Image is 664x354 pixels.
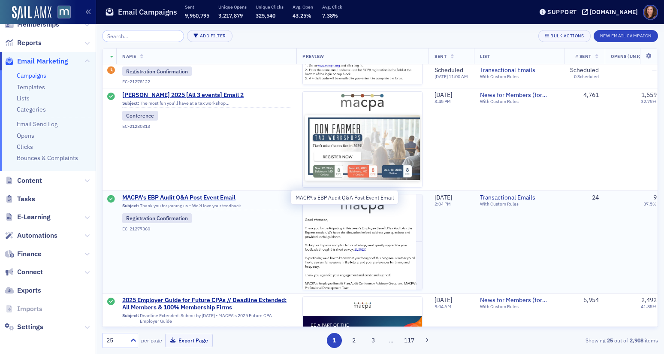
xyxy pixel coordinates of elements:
div: Thank you for joining us – We’d love your feedback [122,203,290,211]
div: 37.5% [643,201,657,207]
span: Connect [17,267,43,277]
img: SailAMX [12,6,51,20]
div: Scheduled [435,67,468,74]
div: Deadline Extended: Submit by [DATE] - MACPA's 2025 Future CPA Employer Guide [122,313,290,326]
span: Subject: [122,100,139,106]
span: Finance [17,249,42,259]
span: Memberships [17,20,59,29]
a: Connect [5,267,43,277]
div: The most fun you'll have at a tax workshop... [122,100,290,108]
span: Content [17,176,42,185]
a: Bounces & Complaints [17,154,78,162]
div: Sent [107,195,115,204]
span: [DATE] [435,91,452,99]
div: EC-21277360 [122,226,290,232]
a: Memberships [5,20,59,29]
div: 25 [106,336,125,345]
p: Sent [185,4,209,10]
a: Automations [5,231,57,240]
div: 1,559 [641,91,657,99]
span: Name [122,53,136,59]
button: New Email Campaign [594,30,658,42]
div: 9 [653,194,657,202]
span: Profile [643,5,658,20]
div: EC-21278122 [122,79,290,85]
span: — [652,66,657,74]
div: Draft [107,67,115,75]
button: Bulk Actions [538,30,590,42]
div: Showing out of items [479,336,658,344]
button: 3 [366,333,381,348]
span: 9,960,795 [185,12,209,19]
span: 325,540 [256,12,275,19]
span: 43.25% [293,12,311,19]
span: [DATE] [435,74,449,80]
h1: Email Campaigns [118,7,177,17]
a: New Email Campaign [594,31,658,39]
span: Opens (Unique) [611,53,649,59]
span: Exports [17,286,41,295]
button: 1 [327,333,342,348]
img: SailAMX [57,6,71,19]
div: 41.85% [641,304,657,309]
div: Registration Confirmation [122,67,192,76]
span: Settings [17,322,43,332]
strong: 2,908 [628,336,645,344]
time: 9:04 AM [435,303,451,309]
a: Lists [17,94,30,102]
time: 2:04 PM [435,201,451,207]
a: Templates [17,83,45,91]
div: Bulk Actions [550,33,584,38]
span: E-Learning [17,212,51,222]
div: Registration Confirmation [122,213,192,223]
span: Automations [17,231,57,240]
strong: 25 [605,336,614,344]
p: Unique Opens [218,4,247,10]
a: Transactional Emails [480,194,558,202]
a: Finance [5,249,42,259]
div: With Custom Rules [480,304,558,309]
div: 0 Scheduled [574,74,599,80]
a: Campaigns [17,72,46,79]
a: Content [5,176,42,185]
button: 2 [346,333,361,348]
a: E-Learning [5,212,51,222]
a: Reports [5,38,42,48]
span: Subject: [122,313,139,324]
a: Tasks [5,194,35,204]
a: 2025 Employer Guide for Future CPAs // Deadline Extended: All Members & 100% Membership Firms [122,297,290,312]
span: Preview [302,53,324,59]
p: Unique Clicks [256,4,284,10]
a: Transactional Emails [480,67,558,74]
span: [DATE] [435,194,452,201]
span: … [385,336,397,344]
button: Export Page [165,334,213,347]
a: Email Marketing [5,57,68,66]
div: 32.75% [641,99,657,104]
div: [DOMAIN_NAME] [590,8,638,16]
div: MACPA's EBP Audit Q&A Post Event Email [290,190,398,205]
span: News for Members (for members only) [480,297,558,304]
span: List [480,53,490,59]
div: Scheduled [570,67,599,74]
div: With Custom Rules [480,201,558,207]
span: Subject: [122,203,139,209]
a: Clicks [17,143,33,151]
span: Sent [435,53,447,59]
span: Email Marketing [17,57,68,66]
p: Avg. Open [293,4,313,10]
div: 4,761 [570,91,599,99]
button: 117 [402,333,417,348]
a: Imports [5,304,42,314]
div: Conference [122,111,158,120]
time: 3:45 PM [435,98,451,104]
a: News for Members (for members only) [480,91,558,99]
label: per page [141,336,162,344]
a: Email Send Log [17,120,57,128]
div: 24 [570,194,599,202]
span: Tasks [17,194,35,204]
